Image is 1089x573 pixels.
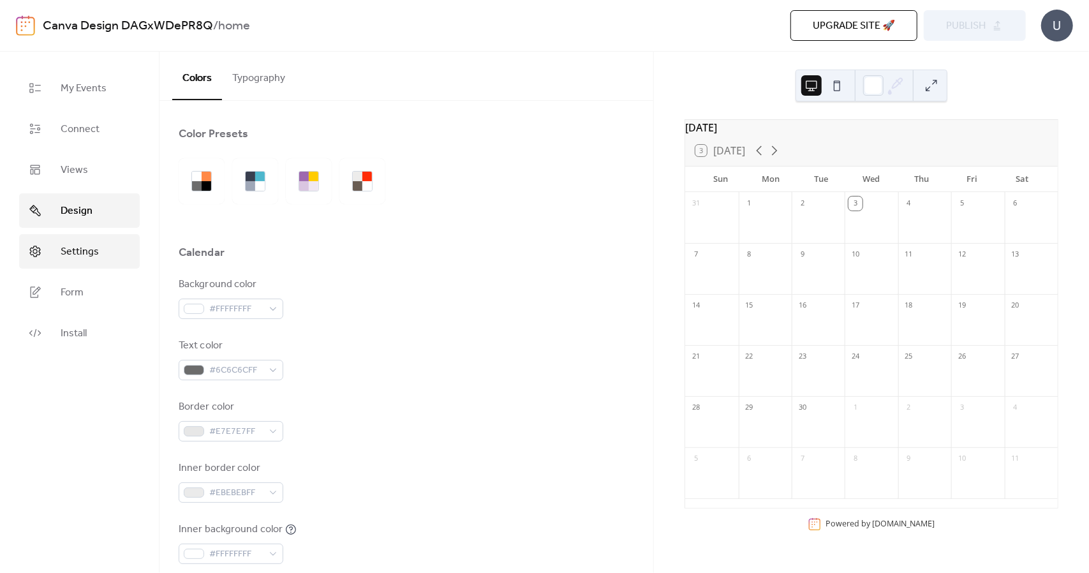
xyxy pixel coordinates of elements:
[848,248,863,262] div: 10
[19,316,140,350] a: Install
[955,248,969,262] div: 12
[743,452,757,466] div: 6
[689,248,703,262] div: 7
[746,167,796,192] div: Mon
[209,547,263,562] span: #FFFFFFFF
[955,299,969,313] div: 19
[902,452,916,466] div: 9
[955,401,969,415] div: 3
[695,167,746,192] div: Sun
[61,204,93,219] span: Design
[19,275,140,309] a: Form
[743,299,757,313] div: 15
[213,14,218,38] b: /
[796,452,810,466] div: 7
[955,452,969,466] div: 10
[813,19,895,34] span: Upgrade site 🚀
[61,163,88,178] span: Views
[848,299,863,313] div: 17
[743,401,757,415] div: 29
[16,15,35,36] img: logo
[19,193,140,228] a: Design
[796,299,810,313] div: 16
[689,452,703,466] div: 5
[685,120,1058,135] div: [DATE]
[179,461,281,476] div: Inner border color
[796,350,810,364] div: 23
[743,197,757,211] div: 1
[847,167,897,192] div: Wed
[222,52,295,99] button: Typography
[61,285,84,301] span: Form
[947,167,997,192] div: Fri
[955,197,969,211] div: 5
[997,167,1048,192] div: Sat
[61,122,100,137] span: Connect
[689,401,703,415] div: 28
[902,248,916,262] div: 11
[179,126,248,142] div: Color Presets
[796,167,847,192] div: Tue
[848,452,863,466] div: 8
[848,350,863,364] div: 24
[218,14,250,38] b: home
[689,197,703,211] div: 31
[19,112,140,146] a: Connect
[172,52,222,100] button: Colors
[1041,10,1073,41] div: U
[1009,350,1023,364] div: 27
[1009,197,1023,211] div: 6
[179,399,281,415] div: Border color
[179,522,283,537] div: Inner background color
[1009,299,1023,313] div: 20
[743,350,757,364] div: 22
[179,277,281,292] div: Background color
[19,71,140,105] a: My Events
[796,248,810,262] div: 9
[796,401,810,415] div: 30
[1009,401,1023,415] div: 4
[902,197,916,211] div: 4
[790,10,917,41] button: Upgrade site 🚀
[43,14,213,38] a: Canva Design DAGxWDePR8Q
[848,401,863,415] div: 1
[179,338,281,353] div: Text color
[209,424,263,440] span: #E7E7E7FF
[826,518,935,529] div: Powered by
[902,401,916,415] div: 2
[955,350,969,364] div: 26
[873,518,935,529] a: [DOMAIN_NAME]
[689,350,703,364] div: 21
[209,302,263,317] span: #FFFFFFFF
[796,197,810,211] div: 2
[743,248,757,262] div: 8
[848,197,863,211] div: 3
[902,299,916,313] div: 18
[19,234,140,269] a: Settings
[209,486,263,501] span: #EBEBEBFF
[902,350,916,364] div: 25
[179,245,225,260] div: Calendar
[1009,452,1023,466] div: 11
[61,81,107,96] span: My Events
[61,244,99,260] span: Settings
[897,167,947,192] div: Thu
[209,363,263,378] span: #6C6C6CFF
[61,326,87,341] span: Install
[1009,248,1023,262] div: 13
[689,299,703,313] div: 14
[19,153,140,187] a: Views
